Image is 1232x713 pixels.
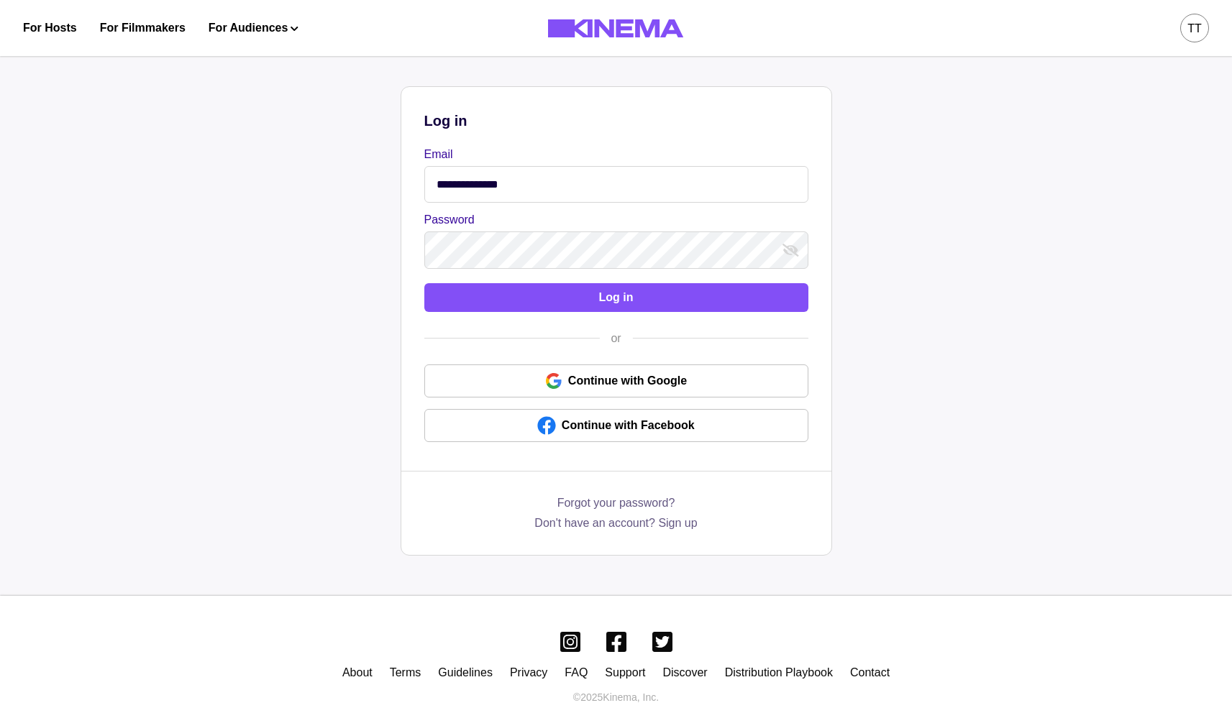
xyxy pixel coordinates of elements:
a: Contact [850,666,890,678]
a: Privacy [510,666,547,678]
button: For Audiences [209,19,298,37]
a: FAQ [565,666,588,678]
p: Log in [424,110,808,132]
a: Distribution Playbook [725,666,833,678]
a: For Hosts [23,19,77,37]
label: Email [424,146,800,163]
p: © 2025 Kinema, Inc. [573,690,659,705]
a: Guidelines [438,666,493,678]
a: About [342,666,373,678]
button: show password [780,239,803,262]
a: Support [605,666,645,678]
button: Log in [424,283,808,312]
a: For Filmmakers [100,19,186,37]
a: Continue with Google [424,364,808,397]
a: Discover [662,666,707,678]
a: Continue with Facebook [424,409,808,442]
div: or [599,330,632,347]
label: Password [424,211,800,229]
div: tt [1187,20,1202,37]
a: Terms [390,666,421,678]
a: Forgot your password? [557,494,675,515]
a: Don't have an account? Sign up [534,515,697,532]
